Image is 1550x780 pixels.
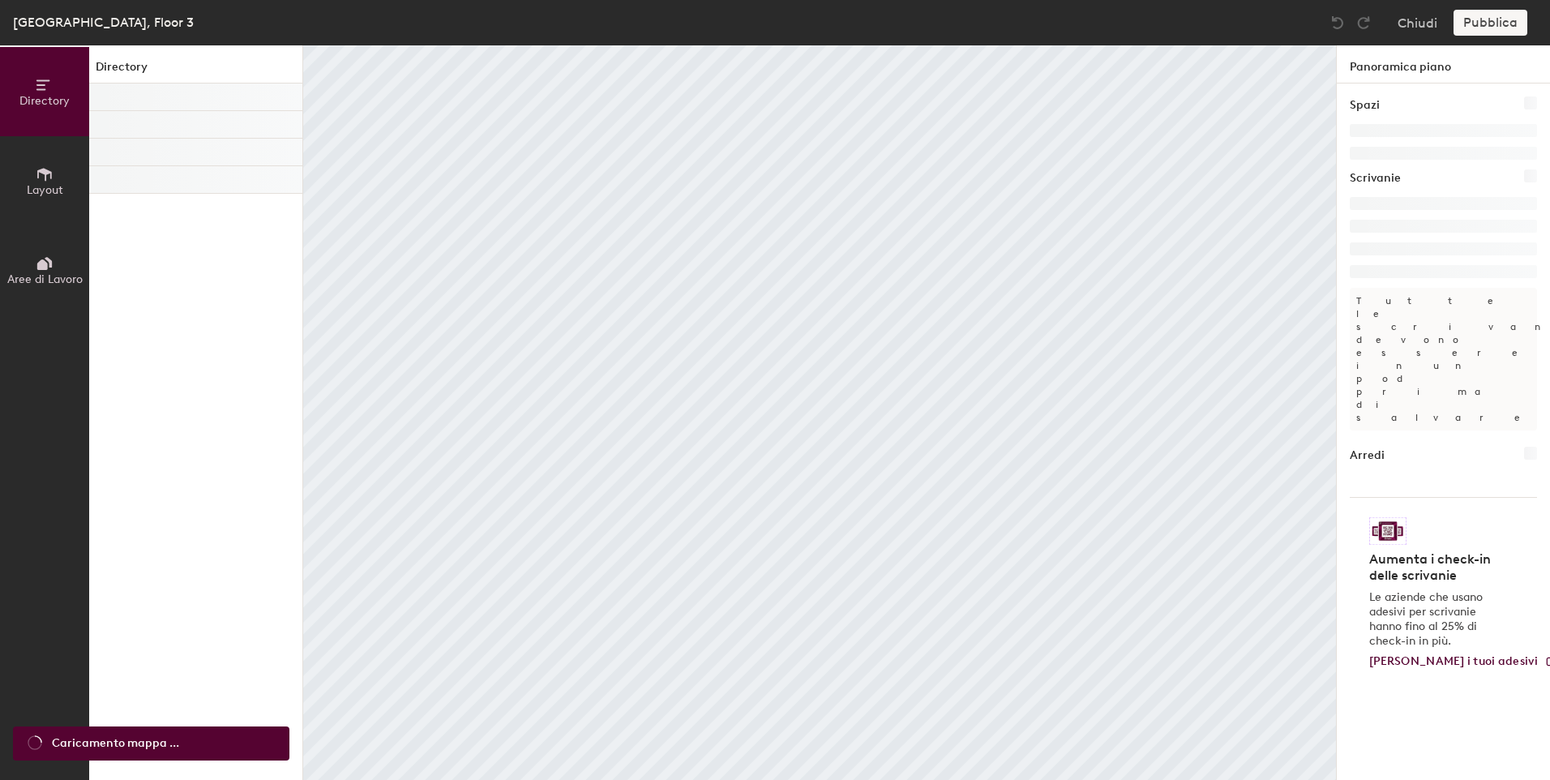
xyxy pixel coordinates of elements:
[303,45,1336,780] canvas: Map
[52,735,179,752] span: Caricamento mappa ...
[1369,654,1538,668] span: [PERSON_NAME] i tuoi adesivi
[1369,517,1407,545] img: Logo adesivo
[1350,169,1401,187] h1: Scrivanie
[7,272,83,286] span: Aree di Lavoro
[13,12,194,32] div: [GEOGRAPHIC_DATA], Floor 3
[1369,551,1508,584] h4: Aumenta i check-in delle scrivanie
[1398,10,1437,36] button: Chiudi
[1369,590,1508,649] p: Le aziende che usano adesivi per scrivanie hanno fino al 25% di check-in in più.
[1350,447,1385,465] h1: Arredi
[1350,96,1380,114] h1: Spazi
[27,183,63,197] span: Layout
[1355,15,1372,31] img: Redo
[1329,15,1346,31] img: Undo
[1337,45,1550,84] h1: Panoramica piano
[1350,288,1537,431] p: Tutte le scrivanie devono essere in un pod prima di salvare
[89,58,302,84] h1: Directory
[19,94,70,108] span: Directory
